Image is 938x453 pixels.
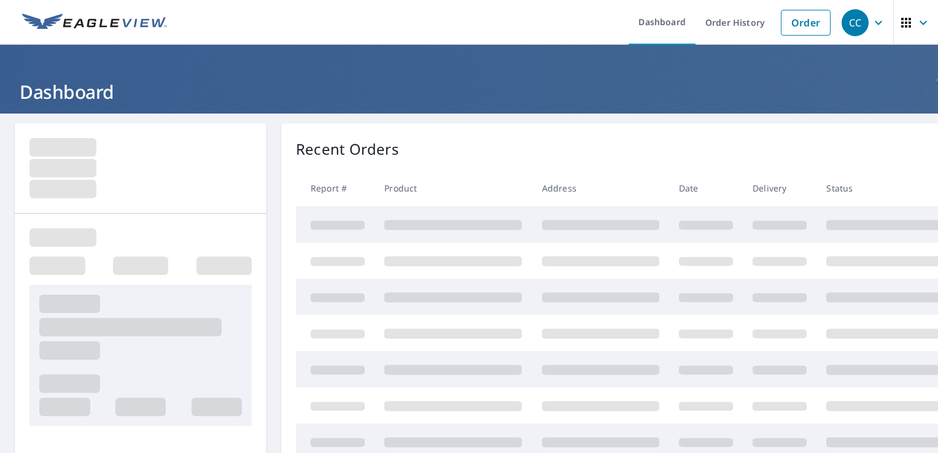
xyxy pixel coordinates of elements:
[22,14,167,32] img: EV Logo
[781,10,831,36] a: Order
[743,170,816,206] th: Delivery
[532,170,669,206] th: Address
[842,9,869,36] div: CC
[296,138,399,160] p: Recent Orders
[669,170,743,206] th: Date
[296,170,374,206] th: Report #
[374,170,532,206] th: Product
[15,79,923,104] h1: Dashboard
